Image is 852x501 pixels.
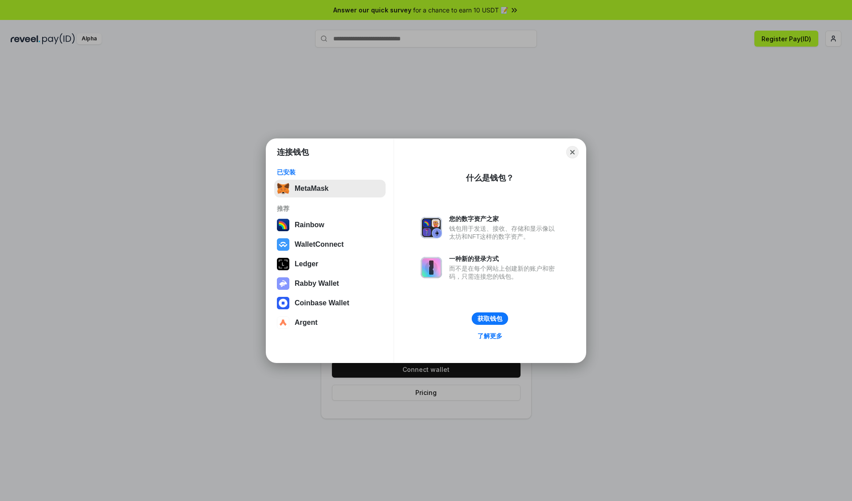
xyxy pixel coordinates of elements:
[295,185,328,193] div: MetaMask
[274,216,386,234] button: Rainbow
[274,275,386,292] button: Rabby Wallet
[277,258,289,270] img: svg+xml,%3Csvg%20xmlns%3D%22http%3A%2F%2Fwww.w3.org%2F2000%2Fsvg%22%20width%3D%2228%22%20height%3...
[277,277,289,290] img: svg+xml,%3Csvg%20xmlns%3D%22http%3A%2F%2Fwww.w3.org%2F2000%2Fsvg%22%20fill%3D%22none%22%20viewBox...
[277,238,289,251] img: svg+xml,%3Csvg%20width%3D%2228%22%20height%3D%2228%22%20viewBox%3D%220%200%2028%2028%22%20fill%3D...
[449,225,559,241] div: 钱包用于发送、接收、存储和显示像以太坊和NFT这样的数字资产。
[295,319,318,327] div: Argent
[274,294,386,312] button: Coinbase Wallet
[274,314,386,331] button: Argent
[472,312,508,325] button: 获取钱包
[274,180,386,197] button: MetaMask
[295,241,344,249] div: WalletConnect
[449,255,559,263] div: 一种新的登录方式
[277,297,289,309] img: svg+xml,%3Csvg%20width%3D%2228%22%20height%3D%2228%22%20viewBox%3D%220%200%2028%2028%22%20fill%3D...
[566,146,579,158] button: Close
[295,260,318,268] div: Ledger
[277,219,289,231] img: svg+xml,%3Csvg%20width%3D%22120%22%20height%3D%22120%22%20viewBox%3D%220%200%20120%20120%22%20fil...
[421,217,442,238] img: svg+xml,%3Csvg%20xmlns%3D%22http%3A%2F%2Fwww.w3.org%2F2000%2Fsvg%22%20fill%3D%22none%22%20viewBox...
[449,215,559,223] div: 您的数字资产之家
[277,147,309,158] h1: 连接钱包
[277,316,289,329] img: svg+xml,%3Csvg%20width%3D%2228%22%20height%3D%2228%22%20viewBox%3D%220%200%2028%2028%22%20fill%3D...
[277,168,383,176] div: 已安装
[472,330,508,342] a: 了解更多
[477,315,502,323] div: 获取钱包
[295,221,324,229] div: Rainbow
[466,173,514,183] div: 什么是钱包？
[277,205,383,213] div: 推荐
[274,255,386,273] button: Ledger
[295,299,349,307] div: Coinbase Wallet
[274,236,386,253] button: WalletConnect
[477,332,502,340] div: 了解更多
[295,280,339,288] div: Rabby Wallet
[449,264,559,280] div: 而不是在每个网站上创建新的账户和密码，只需连接您的钱包。
[277,182,289,195] img: svg+xml,%3Csvg%20fill%3D%22none%22%20height%3D%2233%22%20viewBox%3D%220%200%2035%2033%22%20width%...
[421,257,442,278] img: svg+xml,%3Csvg%20xmlns%3D%22http%3A%2F%2Fwww.w3.org%2F2000%2Fsvg%22%20fill%3D%22none%22%20viewBox...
